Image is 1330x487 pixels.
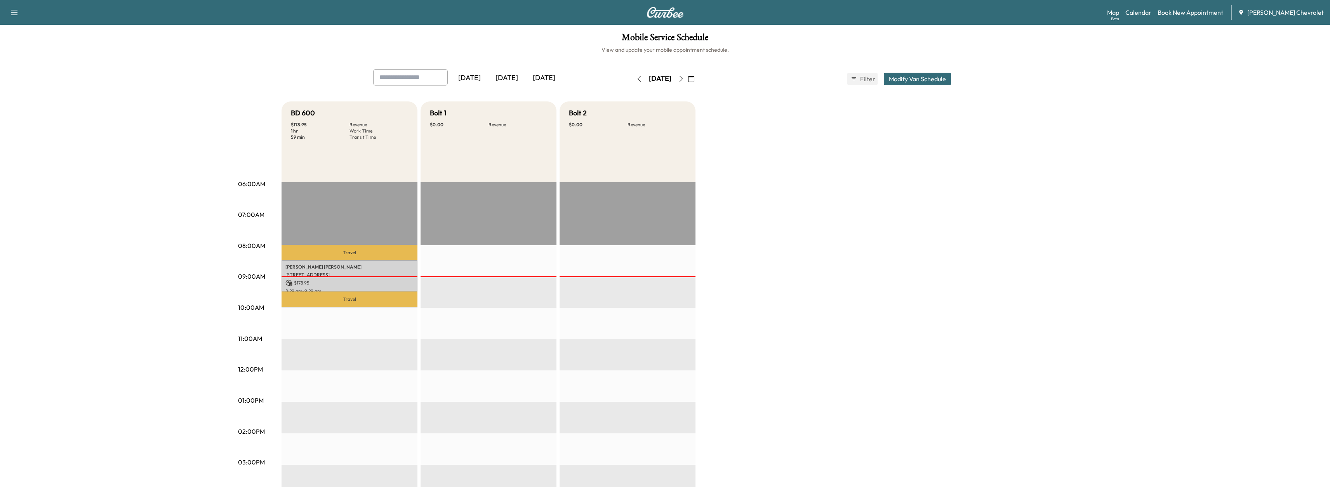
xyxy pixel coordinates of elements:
[647,7,684,18] img: Curbee Logo
[1111,16,1119,22] div: Beta
[430,122,489,128] p: $ 0.00
[238,210,264,219] p: 07:00AM
[349,128,408,134] p: Work Time
[238,396,264,405] p: 01:00PM
[238,427,265,436] p: 02:00PM
[8,46,1322,54] h6: View and update your mobile appointment schedule.
[238,179,265,189] p: 06:00AM
[238,365,263,374] p: 12:00PM
[1125,8,1151,17] a: Calendar
[285,288,414,294] p: 8:29 am - 9:29 am
[489,122,547,128] p: Revenue
[488,69,525,87] div: [DATE]
[860,74,874,84] span: Filter
[8,33,1322,46] h1: Mobile Service Schedule
[282,292,417,307] p: Travel
[884,73,951,85] button: Modify Van Schedule
[628,122,686,128] p: Revenue
[569,122,628,128] p: $ 0.00
[430,108,447,119] h5: Bolt 1
[291,134,349,140] p: 59 min
[285,272,414,278] p: [STREET_ADDRESS]
[569,108,587,119] h5: Bolt 2
[238,303,264,312] p: 10:00AM
[1247,8,1324,17] span: [PERSON_NAME] Chevrolet
[349,134,408,140] p: Transit Time
[525,69,563,87] div: [DATE]
[282,245,417,260] p: Travel
[349,122,408,128] p: Revenue
[291,128,349,134] p: 1 hr
[238,334,262,343] p: 11:00AM
[285,264,414,270] p: [PERSON_NAME] [PERSON_NAME]
[291,122,349,128] p: $ 178.95
[285,279,414,286] p: $ 178.95
[1158,8,1223,17] a: Book New Appointment
[238,457,265,467] p: 03:00PM
[238,241,265,250] p: 08:00AM
[451,69,488,87] div: [DATE]
[847,73,878,85] button: Filter
[1107,8,1119,17] a: MapBeta
[649,74,671,84] div: [DATE]
[291,108,315,119] h5: BD 600
[238,272,265,281] p: 09:00AM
